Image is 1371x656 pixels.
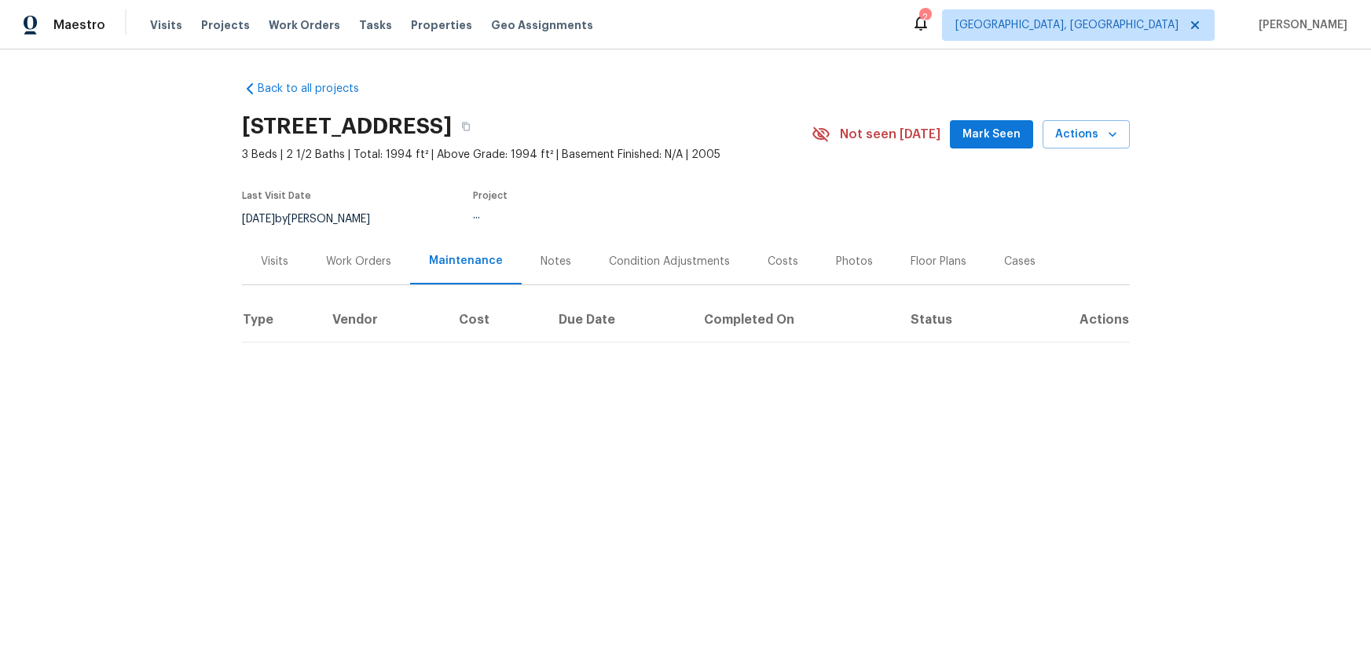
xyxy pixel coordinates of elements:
a: Back to all projects [242,81,393,97]
span: Projects [201,17,250,33]
th: Cost [446,299,546,343]
div: Visits [261,254,288,269]
th: Completed On [691,299,897,343]
span: [PERSON_NAME] [1252,17,1347,33]
th: Type [242,299,321,343]
th: Vendor [320,299,446,343]
h2: [STREET_ADDRESS] [242,119,452,134]
th: Status [898,299,1017,343]
span: Maestro [53,17,105,33]
div: Photos [836,254,873,269]
span: 3 Beds | 2 1/2 Baths | Total: 1994 ft² | Above Grade: 1994 ft² | Basement Finished: N/A | 2005 [242,147,812,163]
span: Mark Seen [962,125,1021,145]
span: [DATE] [242,214,275,225]
span: Actions [1055,125,1117,145]
div: Work Orders [326,254,391,269]
div: by [PERSON_NAME] [242,210,389,229]
div: Condition Adjustments [609,254,730,269]
div: Maintenance [429,253,503,269]
span: [GEOGRAPHIC_DATA], [GEOGRAPHIC_DATA] [955,17,1179,33]
span: Visits [150,17,182,33]
span: Geo Assignments [491,17,593,33]
span: Project [473,191,508,200]
div: 2 [919,9,930,25]
span: Work Orders [269,17,340,33]
th: Due Date [546,299,692,343]
th: Actions [1017,299,1130,343]
span: Not seen [DATE] [840,126,940,142]
div: Notes [541,254,571,269]
span: Last Visit Date [242,191,311,200]
button: Copy Address [452,112,480,141]
span: Properties [411,17,472,33]
div: Costs [768,254,798,269]
button: Mark Seen [950,120,1033,149]
div: ... [473,210,775,221]
div: Cases [1004,254,1036,269]
button: Actions [1043,120,1130,149]
div: Floor Plans [911,254,966,269]
span: Tasks [359,20,392,31]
